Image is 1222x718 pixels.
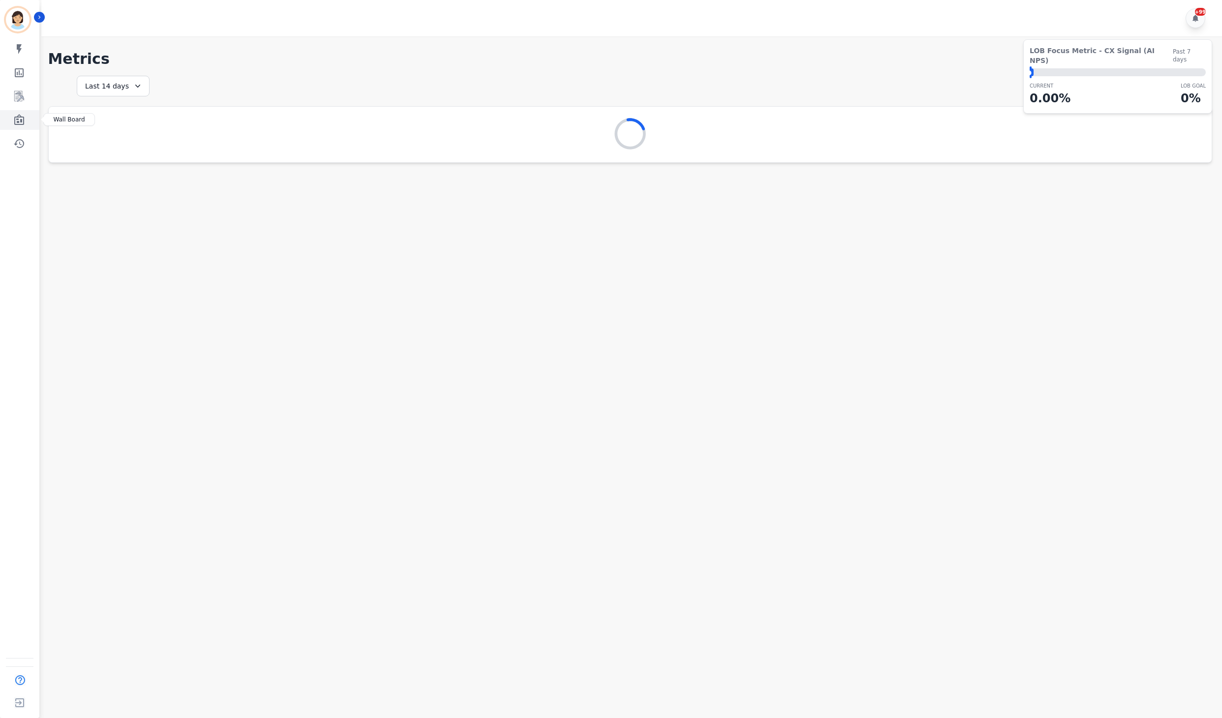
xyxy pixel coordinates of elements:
[1181,82,1206,90] p: LOB Goal
[77,76,150,96] div: Last 14 days
[1173,48,1206,63] span: Past 7 days
[48,50,1213,68] h1: Metrics
[6,8,30,31] img: Bordered avatar
[1181,90,1206,107] p: 0 %
[1030,68,1034,76] div: ⬤
[1030,82,1070,90] p: CURRENT
[1195,8,1206,16] div: +99
[1030,90,1070,107] p: 0.00 %
[1030,46,1173,65] span: LOB Focus Metric - CX Signal (AI NPS)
